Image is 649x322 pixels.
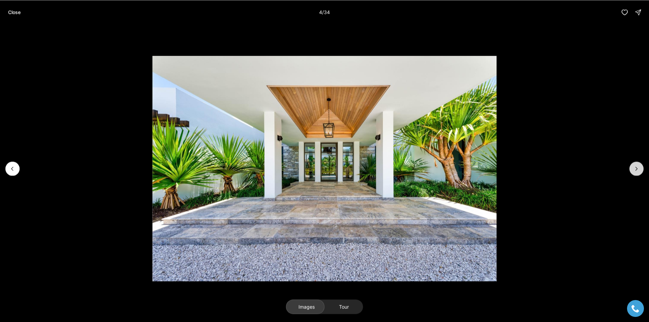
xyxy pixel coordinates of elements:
button: Tour [324,299,363,314]
p: 4 / 34 [319,9,330,15]
button: Previous slide [5,162,20,176]
button: Next slide [629,162,644,176]
p: Close [8,9,21,15]
button: Images [286,299,324,314]
button: Close [4,5,25,19]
